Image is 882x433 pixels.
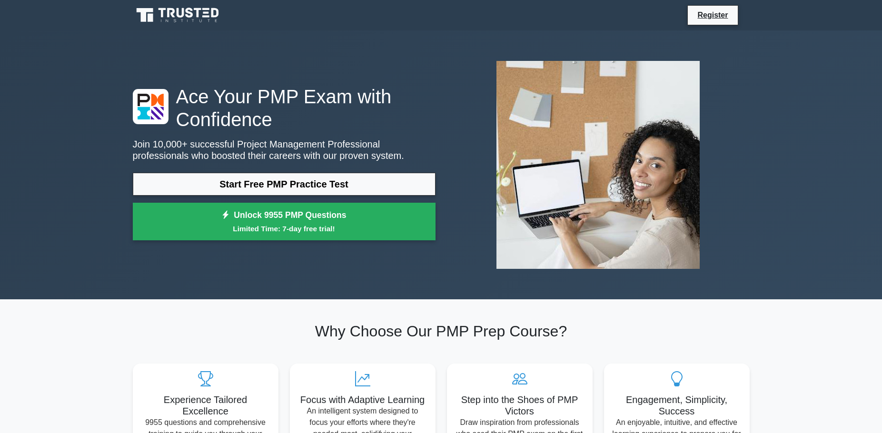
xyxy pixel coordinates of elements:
p: Join 10,000+ successful Project Management Professional professionals who boosted their careers w... [133,138,436,161]
h5: Focus with Adaptive Learning [297,394,428,405]
h1: Ace Your PMP Exam with Confidence [133,85,436,131]
small: Limited Time: 7-day free trial! [145,223,424,234]
a: Register [692,9,733,21]
a: Start Free PMP Practice Test [133,173,436,196]
h5: Experience Tailored Excellence [140,394,271,417]
h5: Engagement, Simplicity, Success [612,394,742,417]
a: Unlock 9955 PMP QuestionsLimited Time: 7-day free trial! [133,203,436,241]
h2: Why Choose Our PMP Prep Course? [133,322,750,340]
h5: Step into the Shoes of PMP Victors [455,394,585,417]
